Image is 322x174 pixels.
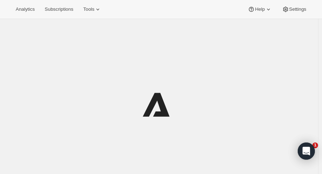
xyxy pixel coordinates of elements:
button: Analytics [11,4,39,14]
button: Subscriptions [40,4,77,14]
span: 1 [312,142,318,148]
span: Tools [83,6,94,12]
button: Tools [79,4,106,14]
button: Settings [278,4,311,14]
span: Help [255,6,265,12]
span: Subscriptions [45,6,73,12]
span: Analytics [16,6,35,12]
span: Settings [289,6,306,12]
button: Help [243,4,276,14]
div: Open Intercom Messenger [298,142,315,160]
